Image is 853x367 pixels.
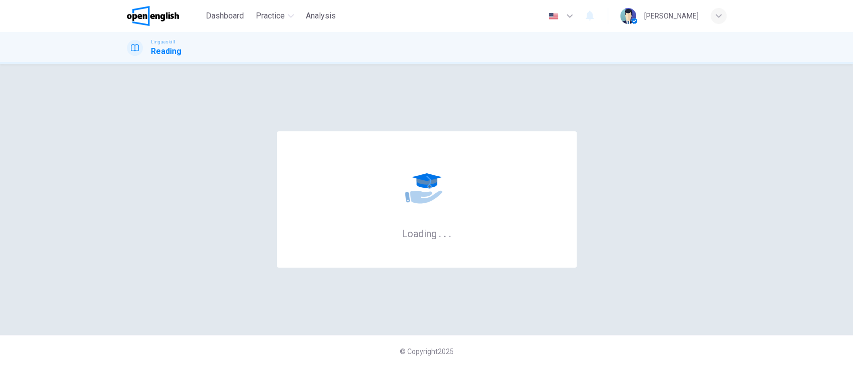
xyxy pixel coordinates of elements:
button: Practice [252,7,298,25]
span: Analysis [306,10,336,22]
h6: . [438,224,442,241]
img: OpenEnglish logo [127,6,179,26]
img: Profile picture [620,8,636,24]
span: Dashboard [206,10,244,22]
a: OpenEnglish logo [127,6,202,26]
div: [PERSON_NAME] [644,10,699,22]
h1: Reading [151,45,181,57]
span: Practice [256,10,285,22]
h6: Loading [402,227,452,240]
button: Dashboard [202,7,248,25]
h6: . [448,224,452,241]
span: Linguaskill [151,38,175,45]
button: Analysis [302,7,340,25]
h6: . [443,224,447,241]
img: en [547,12,560,20]
span: © Copyright 2025 [400,348,454,356]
